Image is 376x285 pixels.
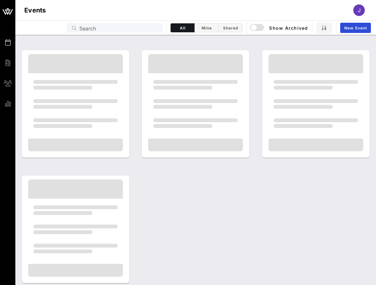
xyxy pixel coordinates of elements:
h1: Events [24,5,46,15]
span: J [358,7,361,13]
button: All [171,23,195,32]
button: Mine [195,23,219,32]
a: New Event [340,23,371,33]
span: Shared [222,26,238,30]
span: Mine [198,26,214,30]
button: Show Archived [251,22,308,34]
span: Show Archived [251,24,308,32]
span: New Event [344,26,367,30]
span: All [175,26,190,30]
div: J [353,4,365,16]
button: Shared [219,23,243,32]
